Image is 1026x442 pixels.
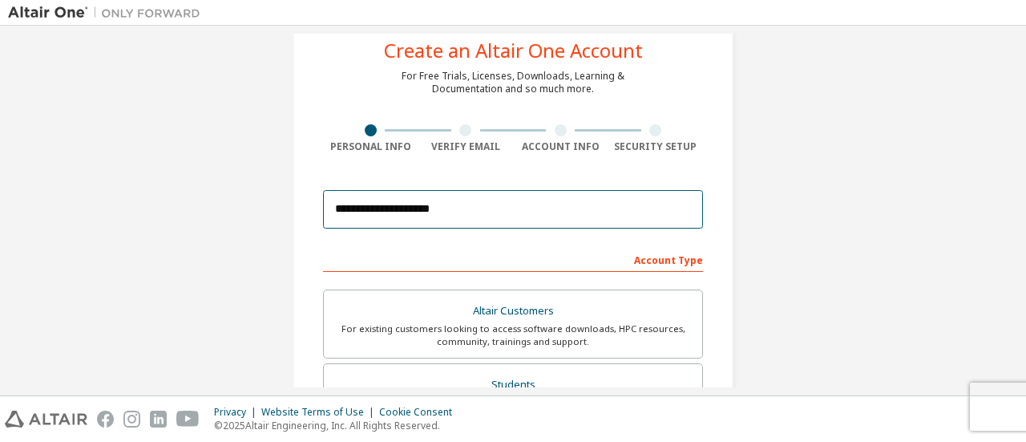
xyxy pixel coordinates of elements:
img: altair_logo.svg [5,411,87,428]
img: Altair One [8,5,208,21]
p: © 2025 Altair Engineering, Inc. All Rights Reserved. [214,419,462,432]
img: youtube.svg [176,411,200,428]
div: Create an Altair One Account [384,41,643,60]
div: Account Type [323,246,703,272]
div: Cookie Consent [379,406,462,419]
div: Verify Email [418,140,514,153]
div: Students [333,374,693,396]
img: facebook.svg [97,411,114,428]
div: Website Terms of Use [261,406,379,419]
img: instagram.svg [123,411,140,428]
div: For Free Trials, Licenses, Downloads, Learning & Documentation and so much more. [402,70,624,95]
div: Security Setup [608,140,704,153]
div: Privacy [214,406,261,419]
div: Personal Info [323,140,418,153]
img: linkedin.svg [150,411,167,428]
div: Altair Customers [333,300,693,322]
div: Account Info [513,140,608,153]
div: For existing customers looking to access software downloads, HPC resources, community, trainings ... [333,322,693,348]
